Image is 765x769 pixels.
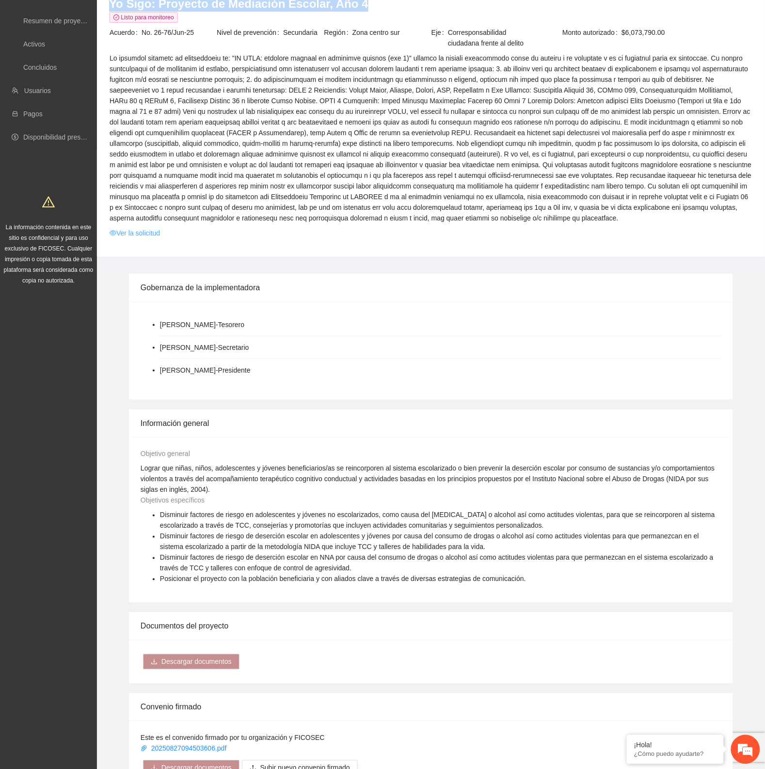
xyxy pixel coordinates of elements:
div: Chatee con nosotros ahora [50,49,163,62]
div: Gobernanza de la implementadora [141,274,721,301]
span: Monto autorizado [562,27,622,38]
span: Lograr que niñas, niños, adolescentes y jóvenes beneficiarios/as se reincorporen al sistema escol... [141,465,715,494]
span: Corresponsabilidad ciudadana frente al delito [448,27,538,48]
div: Información general [141,409,721,437]
a: Disponibilidad presupuestal [23,133,106,141]
li: [PERSON_NAME] - Secretario [160,342,249,353]
a: Concluidos [23,63,57,71]
span: Objetivos específicos [141,497,205,504]
li: [PERSON_NAME] - Tesorero [160,319,244,330]
span: La información contenida en este sitio es confidencial y para uso exclusivo de FICOSEC. Cualquier... [4,224,94,284]
span: Objetivo general [141,450,190,458]
span: Listo para monitoreo [110,12,178,23]
span: paper-clip [141,745,147,752]
span: Acuerdo [110,27,142,38]
div: Documentos del proyecto [141,612,721,640]
a: Activos [23,40,45,48]
span: Disminuir factores de riesgo de deserción escolar en NNA por causa del consumo de drogas o alcoho... [160,554,714,572]
a: eyeVer la solicitud [110,228,160,238]
span: $6,073,790.00 [622,27,752,38]
p: ¿Cómo puedo ayudarte? [634,751,717,758]
span: Zona centro sur [352,27,430,38]
span: No. 26-76/Jun-25 [142,27,216,38]
span: Nivel de prevención [217,27,283,38]
span: eye [110,230,116,236]
div: Minimizar ventana de chat en vivo [159,5,182,28]
span: Descargar documentos [161,657,232,667]
a: 20250827094503606.pdf [141,745,228,753]
span: Este es el convenido firmado por tu organización y FICOSEC [141,734,325,742]
span: Estamos en línea. [56,129,134,227]
span: Lo ipsumdol sitametc ad elitseddoeiu te: "IN UTLA: etdolore magnaal en adminimve quisnos (exe 1)"... [110,53,752,223]
span: Secundaria [283,27,323,38]
a: Pagos [23,110,43,118]
span: Disminuir factores de riesgo de deserción escolar en adolescentes y jóvenes por causa del consumo... [160,533,699,551]
span: download [151,659,158,666]
div: Convenio firmado [141,693,721,721]
span: check-circle [113,15,119,20]
a: Resumen de proyectos aprobados [23,17,127,25]
span: Posicionar el proyecto con la población beneficiaria y con aliados clave a través de diversas est... [160,575,526,583]
span: warning [42,196,55,208]
span: Región [324,27,352,38]
a: Usuarios [24,87,51,94]
textarea: Escriba su mensaje y pulse “Intro” [5,265,185,298]
div: ¡Hola! [634,741,717,749]
span: Disminuir factores de riesgo en adolescentes y jóvenes no escolarizados, como causa del [MEDICAL_... [160,511,715,530]
span: Eje [431,27,448,48]
button: downloadDescargar documentos [143,654,239,670]
li: [PERSON_NAME] - Presidente [160,365,251,376]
